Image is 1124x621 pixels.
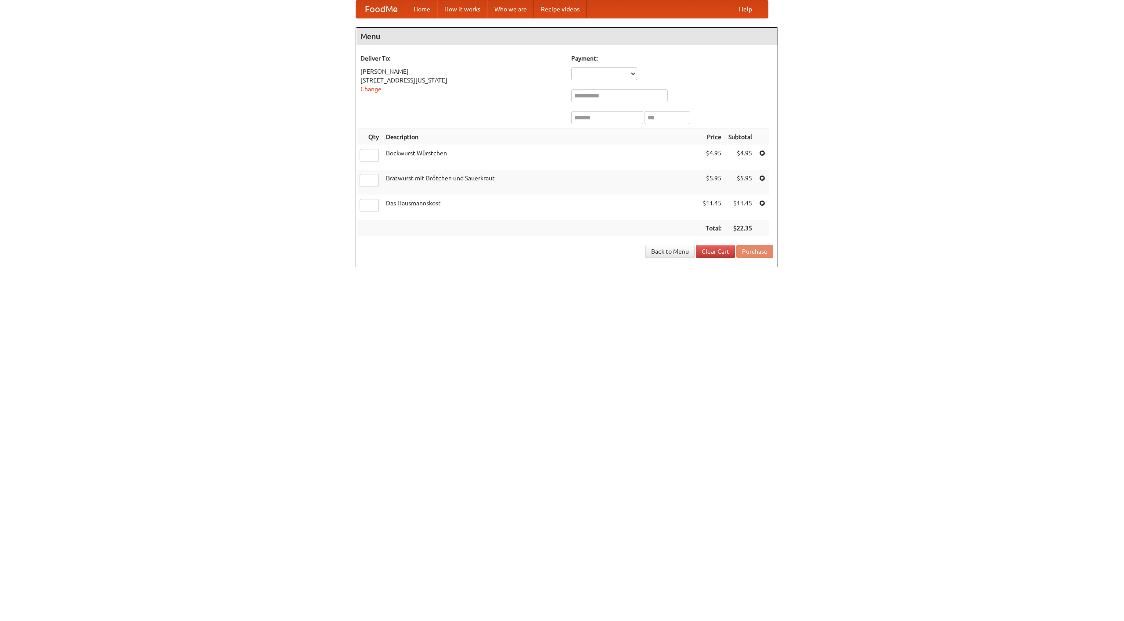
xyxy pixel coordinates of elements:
[382,170,699,195] td: Bratwurst mit Brötchen und Sauerkraut
[696,245,735,258] a: Clear Cart
[645,245,695,258] a: Back to Menu
[360,67,562,76] div: [PERSON_NAME]
[699,170,725,195] td: $5.95
[487,0,534,18] a: Who we are
[356,28,778,45] h4: Menu
[382,129,699,145] th: Description
[725,129,756,145] th: Subtotal
[437,0,487,18] a: How it works
[699,220,725,237] th: Total:
[725,220,756,237] th: $22.35
[725,170,756,195] td: $5.95
[356,0,407,18] a: FoodMe
[699,195,725,220] td: $11.45
[736,245,773,258] button: Purchase
[732,0,759,18] a: Help
[407,0,437,18] a: Home
[699,145,725,170] td: $4.95
[360,86,382,93] a: Change
[360,76,562,85] div: [STREET_ADDRESS][US_STATE]
[382,145,699,170] td: Bockwurst Würstchen
[725,145,756,170] td: $4.95
[725,195,756,220] td: $11.45
[382,195,699,220] td: Das Hausmannskost
[571,54,773,63] h5: Payment:
[534,0,587,18] a: Recipe videos
[360,54,562,63] h5: Deliver To:
[699,129,725,145] th: Price
[356,129,382,145] th: Qty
